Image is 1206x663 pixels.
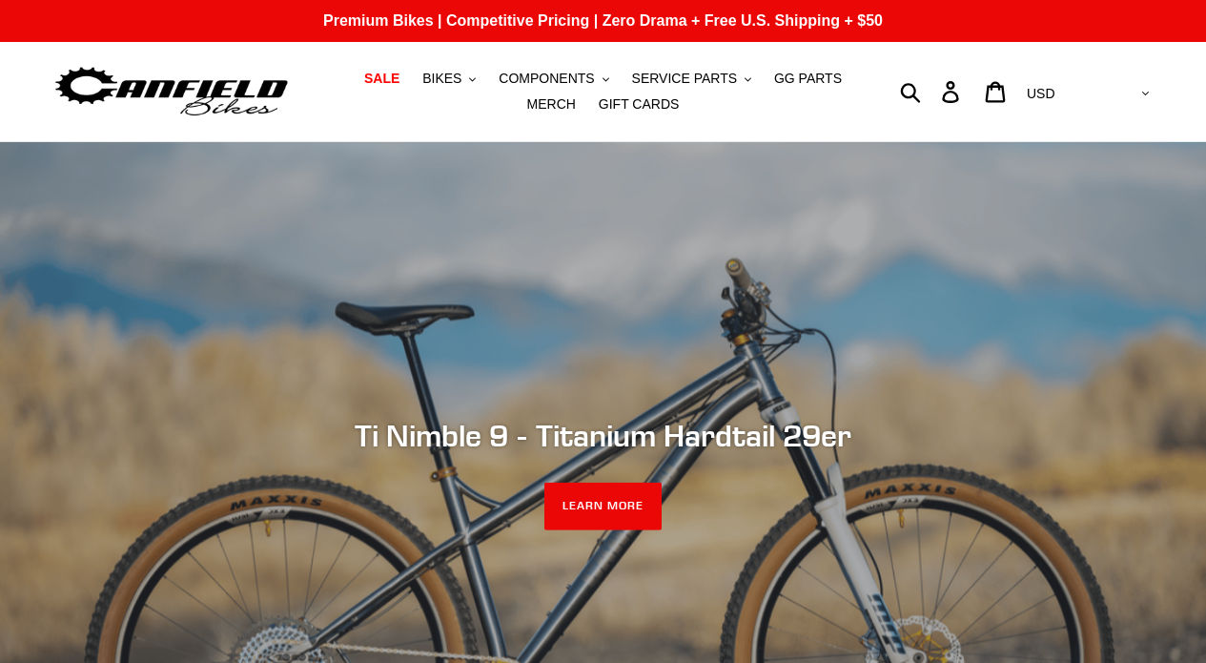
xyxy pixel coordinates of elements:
a: SALE [355,66,409,92]
span: SERVICE PARTS [632,71,737,87]
span: COMPONENTS [499,71,594,87]
button: COMPONENTS [489,66,618,92]
span: BIKES [422,71,461,87]
a: LEARN MORE [544,483,662,530]
button: SERVICE PARTS [623,66,761,92]
img: Canfield Bikes [52,62,291,122]
h2: Ti Nimble 9 - Titanium Hardtail 29er [84,417,1123,453]
span: SALE [364,71,399,87]
span: MERCH [527,96,576,113]
a: MERCH [518,92,585,117]
span: GG PARTS [774,71,842,87]
button: BIKES [413,66,485,92]
span: GIFT CARDS [599,96,680,113]
a: GIFT CARDS [589,92,689,117]
a: GG PARTS [765,66,851,92]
